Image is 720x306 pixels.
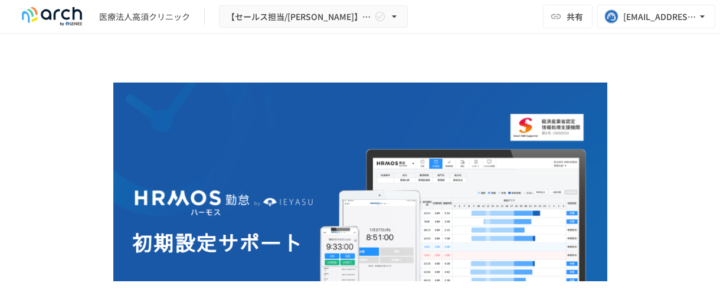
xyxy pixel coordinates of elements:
span: 【セールス担当/[PERSON_NAME]】医療法人[PERSON_NAME]クリニック様_初期設定サポート [227,9,372,24]
div: 医療法人高須クリニック [99,11,190,23]
button: 【セールス担当/[PERSON_NAME]】医療法人[PERSON_NAME]クリニック様_初期設定サポート [219,5,408,28]
img: logo-default@2x-9cf2c760.svg [14,7,90,26]
button: [EMAIL_ADDRESS][DOMAIN_NAME] [597,5,715,28]
button: 共有 [543,5,593,28]
span: 共有 [567,10,583,23]
div: [EMAIL_ADDRESS][DOMAIN_NAME] [623,9,696,24]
